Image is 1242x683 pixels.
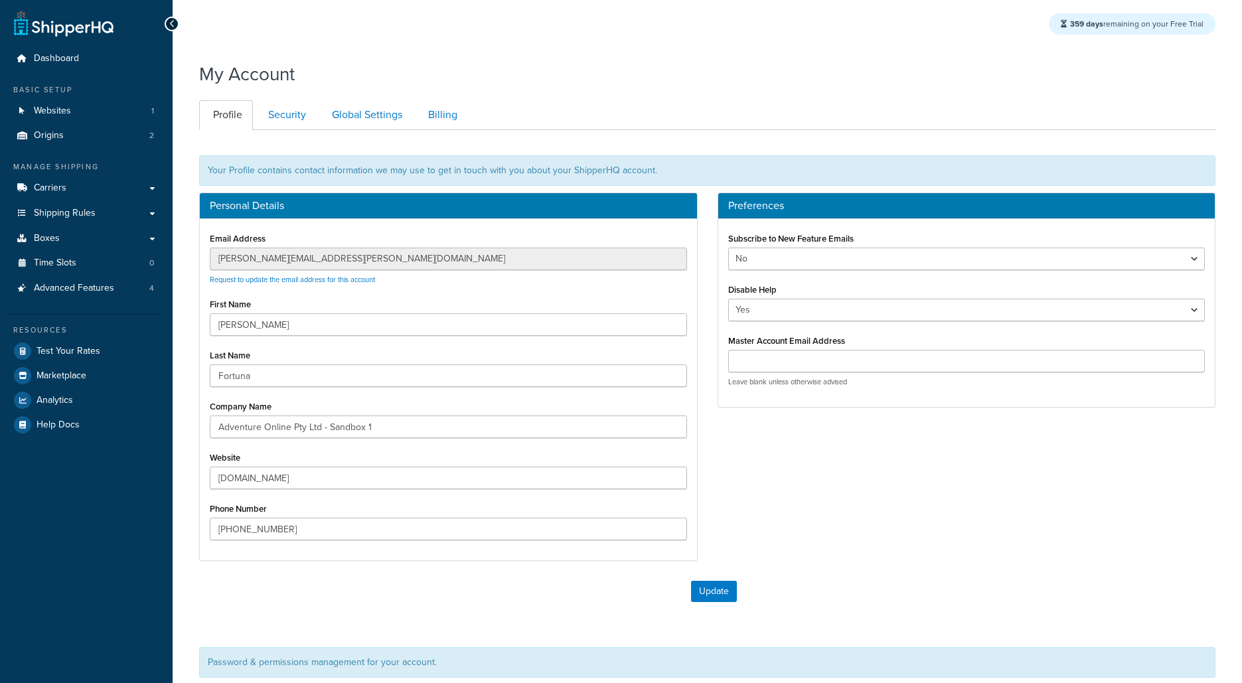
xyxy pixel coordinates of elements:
p: Leave blank unless otherwise advised [728,377,1205,387]
li: Advanced Features [10,276,163,301]
a: ShipperHQ Home [14,10,114,37]
span: 1 [151,106,154,117]
h1: My Account [199,61,295,87]
span: Help Docs [37,419,80,431]
div: Your Profile contains contact information we may use to get in touch with you about your ShipperH... [199,155,1215,186]
span: Analytics [37,395,73,406]
a: Shipping Rules [10,201,163,226]
label: Phone Number [210,504,267,514]
span: Origins [34,130,64,141]
a: Dashboard [10,46,163,71]
div: Basic Setup [10,84,163,96]
span: Advanced Features [34,283,114,294]
button: Update [691,581,737,602]
span: Boxes [34,233,60,244]
div: Manage Shipping [10,161,163,173]
label: Subscribe to New Feature Emails [728,234,854,244]
h3: Preferences [728,200,1205,212]
span: Shipping Rules [34,208,96,219]
li: Time Slots [10,251,163,275]
span: Time Slots [34,258,76,269]
span: 0 [149,258,154,269]
li: Origins [10,123,163,148]
div: Password & permissions management for your account. [199,647,1215,678]
label: Last Name [210,350,250,360]
a: Websites 1 [10,99,163,123]
label: Master Account Email Address [728,336,845,346]
div: remaining on your Free Trial [1049,13,1215,35]
label: Website [210,453,240,463]
a: Analytics [10,388,163,412]
a: Billing [414,100,468,130]
div: Resources [10,325,163,336]
span: Test Your Rates [37,346,100,357]
label: Email Address [210,234,266,244]
li: Websites [10,99,163,123]
a: Carriers [10,176,163,200]
a: Profile [199,100,253,130]
label: First Name [210,299,251,309]
span: 4 [149,283,154,294]
a: Test Your Rates [10,339,163,363]
a: Boxes [10,226,163,251]
label: Company Name [210,402,272,412]
a: Advanced Features 4 [10,276,163,301]
a: Time Slots 0 [10,251,163,275]
a: Marketplace [10,364,163,388]
a: Help Docs [10,413,163,437]
a: Origins 2 [10,123,163,148]
span: Carriers [34,183,66,194]
a: Security [254,100,317,130]
span: 2 [149,130,154,141]
strong: 359 days [1070,18,1103,30]
span: Marketplace [37,370,86,382]
a: Request to update the email address for this account [210,274,375,285]
a: Global Settings [318,100,413,130]
h3: Personal Details [210,200,687,212]
span: Dashboard [34,53,79,64]
label: Disable Help [728,285,777,295]
span: Websites [34,106,71,117]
